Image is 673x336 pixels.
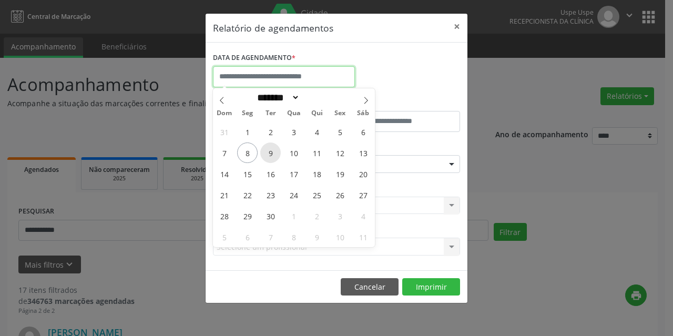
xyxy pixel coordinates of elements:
[307,164,327,184] span: Setembro 18, 2025
[305,110,329,117] span: Qui
[282,110,305,117] span: Qua
[330,185,350,205] span: Setembro 26, 2025
[330,206,350,226] span: Outubro 3, 2025
[260,142,281,163] span: Setembro 9, 2025
[259,110,282,117] span: Ter
[237,142,258,163] span: Setembro 8, 2025
[307,227,327,247] span: Outubro 9, 2025
[214,142,234,163] span: Setembro 7, 2025
[213,21,333,35] h5: Relatório de agendamentos
[352,110,375,117] span: Sáb
[283,227,304,247] span: Outubro 8, 2025
[330,142,350,163] span: Setembro 12, 2025
[353,206,373,226] span: Outubro 4, 2025
[237,164,258,184] span: Setembro 15, 2025
[307,206,327,226] span: Outubro 2, 2025
[260,227,281,247] span: Outubro 7, 2025
[353,164,373,184] span: Setembro 20, 2025
[330,164,350,184] span: Setembro 19, 2025
[237,227,258,247] span: Outubro 6, 2025
[283,121,304,142] span: Setembro 3, 2025
[283,206,304,226] span: Outubro 1, 2025
[213,50,295,66] label: DATA DE AGENDAMENTO
[214,206,234,226] span: Setembro 28, 2025
[260,185,281,205] span: Setembro 23, 2025
[283,185,304,205] span: Setembro 24, 2025
[260,164,281,184] span: Setembro 16, 2025
[236,110,259,117] span: Seg
[260,121,281,142] span: Setembro 2, 2025
[307,121,327,142] span: Setembro 4, 2025
[307,142,327,163] span: Setembro 11, 2025
[330,121,350,142] span: Setembro 5, 2025
[237,185,258,205] span: Setembro 22, 2025
[446,14,467,39] button: Close
[353,121,373,142] span: Setembro 6, 2025
[353,142,373,163] span: Setembro 13, 2025
[253,92,300,103] select: Month
[213,110,236,117] span: Dom
[402,278,460,296] button: Imprimir
[214,185,234,205] span: Setembro 21, 2025
[353,227,373,247] span: Outubro 11, 2025
[341,278,399,296] button: Cancelar
[300,92,334,103] input: Year
[214,227,234,247] span: Outubro 5, 2025
[237,121,258,142] span: Setembro 1, 2025
[237,206,258,226] span: Setembro 29, 2025
[329,110,352,117] span: Sex
[353,185,373,205] span: Setembro 27, 2025
[330,227,350,247] span: Outubro 10, 2025
[307,185,327,205] span: Setembro 25, 2025
[260,206,281,226] span: Setembro 30, 2025
[214,164,234,184] span: Setembro 14, 2025
[283,164,304,184] span: Setembro 17, 2025
[214,121,234,142] span: Agosto 31, 2025
[283,142,304,163] span: Setembro 10, 2025
[339,95,460,111] label: ATÉ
